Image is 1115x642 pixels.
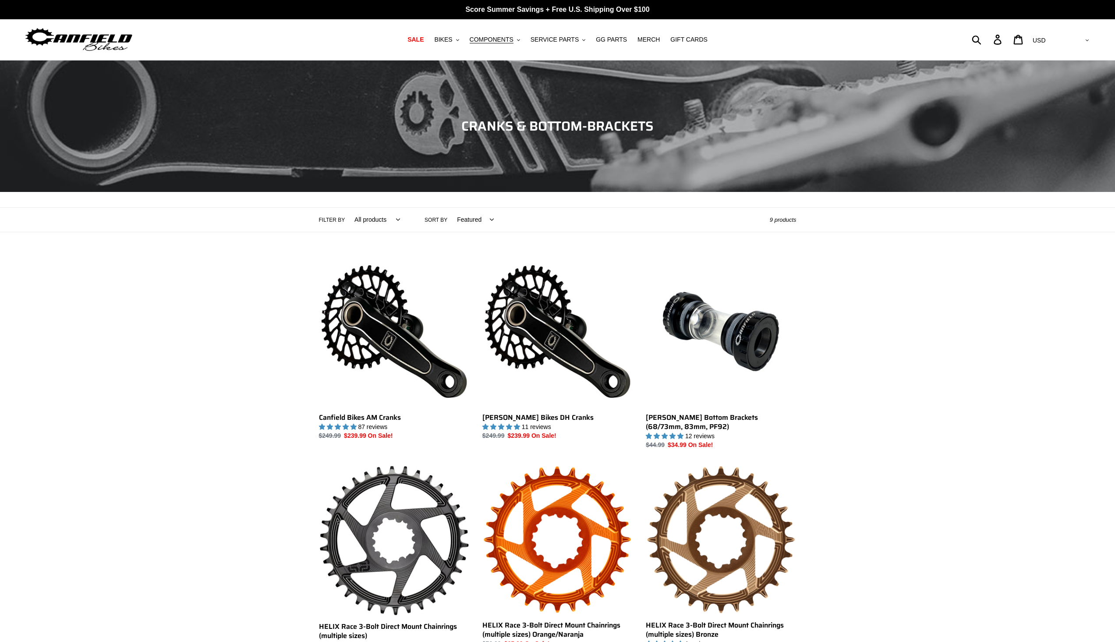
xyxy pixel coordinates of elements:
[24,26,134,53] img: Canfield Bikes
[666,34,712,46] a: GIFT CARDS
[470,36,513,43] span: COMPONENTS
[531,36,579,43] span: SERVICE PARTS
[977,30,999,49] input: Search
[633,34,664,46] a: MERCH
[403,34,428,46] a: SALE
[425,216,447,224] label: Sort by
[591,34,631,46] a: GG PARTS
[465,34,524,46] button: COMPONENTS
[596,36,627,43] span: GG PARTS
[430,34,463,46] button: BIKES
[770,216,796,223] span: 9 products
[526,34,590,46] button: SERVICE PARTS
[407,36,424,43] span: SALE
[461,116,654,136] span: CRANKS & BOTTOM-BRACKETS
[434,36,452,43] span: BIKES
[637,36,660,43] span: MERCH
[670,36,708,43] span: GIFT CARDS
[319,216,345,224] label: Filter by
